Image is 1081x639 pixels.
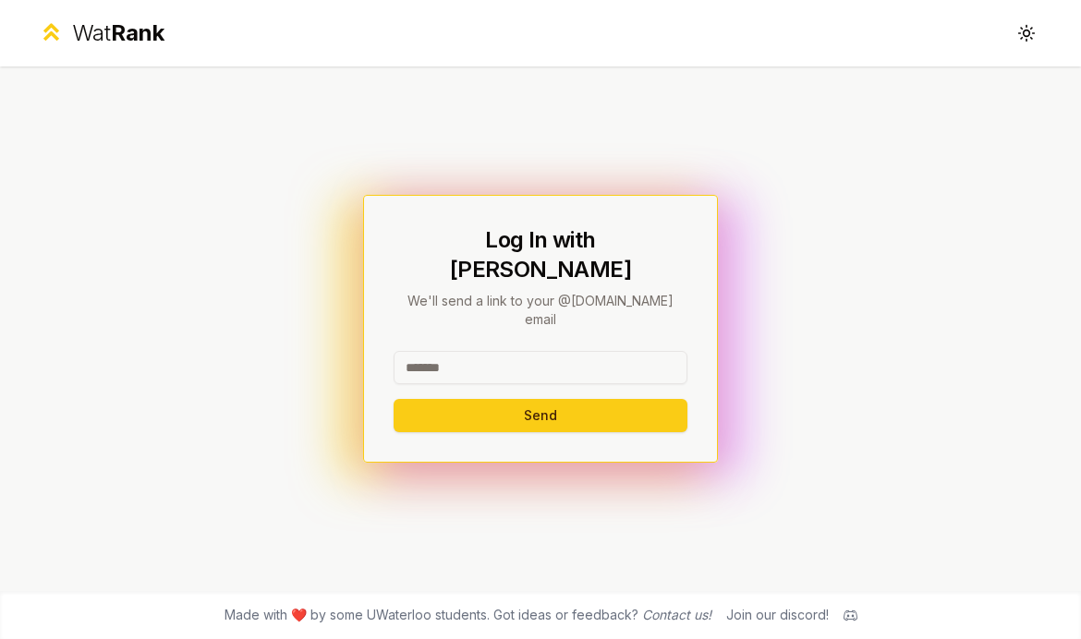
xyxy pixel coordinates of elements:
[394,225,687,284] h1: Log In with [PERSON_NAME]
[72,18,164,48] div: Wat
[726,606,829,624] div: Join our discord!
[642,607,711,622] a: Contact us!
[38,18,164,48] a: WatRank
[394,292,687,329] p: We'll send a link to your @[DOMAIN_NAME] email
[394,399,687,432] button: Send
[225,606,711,624] span: Made with ❤️ by some UWaterloo students. Got ideas or feedback?
[111,19,164,46] span: Rank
